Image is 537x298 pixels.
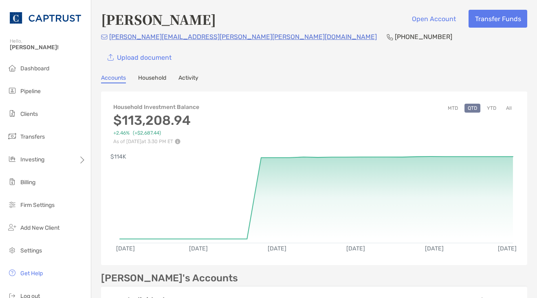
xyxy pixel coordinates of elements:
[20,202,55,209] span: Firm Settings
[7,63,17,73] img: dashboard icon
[20,247,42,254] span: Settings
[20,133,45,140] span: Transfers
[110,153,126,160] text: $114K
[469,10,527,28] button: Transfer Funds
[20,179,35,186] span: Billing
[7,177,17,187] img: billing icon
[7,245,17,255] img: settings icon
[7,200,17,209] img: firm-settings icon
[7,222,17,232] img: add_new_client icon
[113,130,130,136] span: +2.46%
[445,104,461,113] button: MTD
[395,32,452,42] p: [PHONE_NUMBER]
[113,139,199,144] p: As of [DATE] at 3:30 PM ET
[101,10,216,28] h4: [PERSON_NAME]
[189,245,208,252] text: [DATE]
[20,88,41,95] span: Pipeline
[101,48,178,66] a: Upload document
[10,44,86,51] span: [PERSON_NAME]!
[503,104,515,113] button: All
[108,54,114,61] img: button icon
[20,111,38,117] span: Clients
[133,130,161,136] span: ( +$2,687.44 )
[101,273,238,283] p: [PERSON_NAME]'s Accounts
[101,35,108,39] img: Email Icon
[7,86,17,96] img: pipeline icon
[387,34,393,40] img: Phone Icon
[7,154,17,164] img: investing icon
[464,104,480,113] button: QTD
[268,245,286,252] text: [DATE]
[113,113,199,128] h3: $113,208.94
[20,224,59,231] span: Add New Client
[7,131,17,141] img: transfers icon
[109,32,377,42] p: [PERSON_NAME][EMAIL_ADDRESS][PERSON_NAME][PERSON_NAME][DOMAIN_NAME]
[425,245,444,252] text: [DATE]
[138,74,166,83] a: Household
[178,74,198,83] a: Activity
[484,104,500,113] button: YTD
[346,245,365,252] text: [DATE]
[10,3,81,33] img: CAPTRUST Logo
[175,139,180,144] img: Performance Info
[20,65,49,72] span: Dashboard
[20,156,44,163] span: Investing
[498,245,517,252] text: [DATE]
[7,109,17,118] img: clients icon
[113,104,199,111] h4: Household Investment Balance
[116,245,135,252] text: [DATE]
[405,10,462,28] button: Open Account
[20,270,43,277] span: Get Help
[7,268,17,278] img: get-help icon
[101,74,126,83] a: Accounts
